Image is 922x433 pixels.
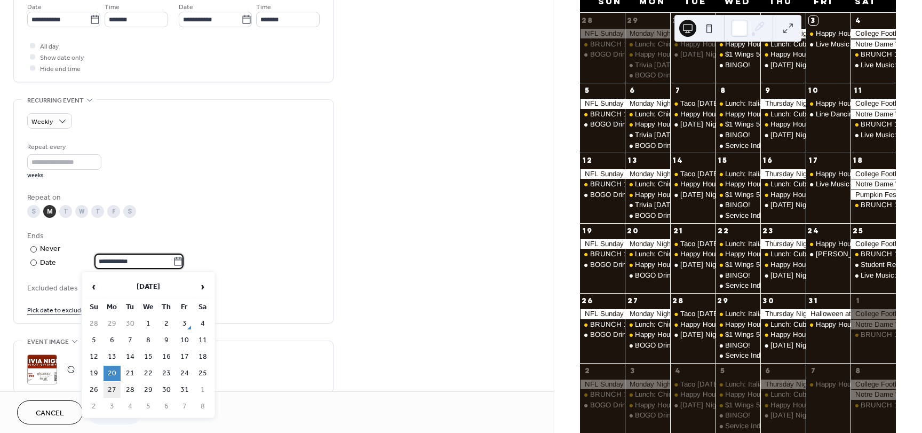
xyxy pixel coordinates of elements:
[716,60,761,70] div: BINGO!
[725,109,762,119] div: Happy Hour
[716,120,761,129] div: $1 Wings 5-10PM
[122,316,139,332] td: 30
[806,320,851,329] div: Happy Hour
[716,179,761,189] div: Happy Hour
[625,120,670,129] div: Happy Hour
[123,205,136,218] div: S
[629,156,638,166] div: 13
[625,70,670,80] div: BOGO Drinks! 9 PM-Close
[760,320,806,329] div: Lunch: Cuban Sandwich
[674,86,683,96] div: 7
[590,179,658,189] div: BRUNCH 11AM-2PM
[760,330,806,340] div: Happy Hour
[770,190,808,200] div: Happy Hour
[716,239,761,249] div: Lunch: Italian Sandwich
[770,179,846,189] div: Lunch: Cuban Sandwich
[719,226,728,235] div: 22
[680,40,718,49] div: Happy Hour
[851,130,896,140] div: Live Music: Moonstone Riders
[851,320,896,329] div: Notre Dame Watch Party
[760,120,806,129] div: Happy Hour
[27,231,317,242] div: Ends
[760,200,806,210] div: Thursday Night Karaoke Hosted by Steve Smith
[816,320,853,329] div: Happy Hour
[670,330,716,340] div: Tuesday Night Karaoke Hosted by Steve Smith
[725,239,799,249] div: Lunch: Italian Sandwich
[195,276,211,297] span: ›
[806,109,851,119] div: Line Dancing & Live Music from Big Cypress Band
[625,109,670,119] div: Lunch: Chicken Parmesan Hero
[760,271,806,280] div: Thursday Night Karaoke Hosted by Steve Smith
[851,179,896,189] div: Notre Dame Watch Party
[851,330,896,340] div: BRUNCH 11AM-2PM
[91,205,104,218] div: T
[854,297,863,306] div: 1
[764,156,773,166] div: 16
[629,226,638,235] div: 20
[590,249,658,259] div: BRUNCH 11AM-2PM
[635,70,719,80] div: BOGO Drinks! 9 PM-Close
[760,130,806,140] div: Thursday Night Karaoke Hosted by Steve Smith
[816,239,853,249] div: Happy Hour
[716,330,761,340] div: $1 Wings 5-10PM
[725,130,750,140] div: BINGO!
[40,257,184,269] div: Date
[179,2,193,13] span: Date
[716,130,761,140] div: BINGO!
[670,169,716,179] div: Taco Tuesday
[806,239,851,249] div: Happy Hour
[760,179,806,189] div: Lunch: Cuban Sandwich
[122,300,139,315] th: Tu
[176,316,193,332] td: 3
[590,109,658,119] div: BRUNCH 11AM-2PM
[816,99,853,108] div: Happy Hour
[725,281,794,290] div: Service Industry Night
[625,50,670,59] div: Happy Hour
[635,179,734,189] div: Lunch: Chicken Parmesan Hero
[670,249,716,259] div: Happy Hour
[580,330,625,340] div: BOGO Drinks! 9 PM-Close
[256,2,271,13] span: Time
[725,141,794,151] div: Service Industry Night
[31,116,53,128] span: Weekly
[625,309,670,319] div: Monday Night Football
[760,239,806,249] div: Thursday Night Football
[635,130,677,140] div: Trivia [DATE]
[725,200,750,210] div: BINGO!
[105,2,120,13] span: Time
[760,260,806,270] div: Happy Hour
[680,330,845,340] div: [DATE] Night Karaoke Hosted by [PERSON_NAME]
[580,40,625,49] div: BRUNCH 11AM-2PM
[625,320,670,329] div: Lunch: Chicken Parmesan Hero
[635,330,672,340] div: Happy Hour
[716,211,761,221] div: Service Industry Night
[194,300,211,315] th: Sa
[770,320,846,329] div: Lunch: Cuban Sandwich
[40,41,59,52] span: All day
[716,190,761,200] div: $1 Wings 5-10PM
[635,211,719,221] div: BOGO Drinks! 9 PM-Close
[806,249,851,259] div: Joe Yeoman Band
[725,50,780,59] div: $1 Wings 5-10PM
[725,179,762,189] div: Happy Hour
[760,50,806,59] div: Happy Hour
[580,29,625,38] div: NFL Sunday Ticket
[725,120,780,129] div: $1 Wings 5-10PM
[158,300,175,315] th: Th
[580,120,625,129] div: BOGO Drinks! 9 PM-Close
[851,109,896,119] div: Notre Dame Watch Party
[580,190,625,200] div: BOGO Drinks! 9 PM-Close
[635,60,677,70] div: Trivia [DATE]
[725,169,799,179] div: Lunch: Italian Sandwich
[583,226,592,235] div: 19
[716,99,761,108] div: Lunch: Italian Sandwich
[806,179,851,189] div: Live Music: Rich Kids
[770,50,808,59] div: Happy Hour
[680,120,845,129] div: [DATE] Night Karaoke Hosted by [PERSON_NAME]
[760,190,806,200] div: Happy Hour
[580,260,625,270] div: BOGO Drinks! 9 PM-Close
[590,40,658,49] div: BRUNCH 11AM-2PM
[716,200,761,210] div: BINGO!
[625,130,670,140] div: Trivia Monday
[851,271,896,280] div: Live Music: The Deplorables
